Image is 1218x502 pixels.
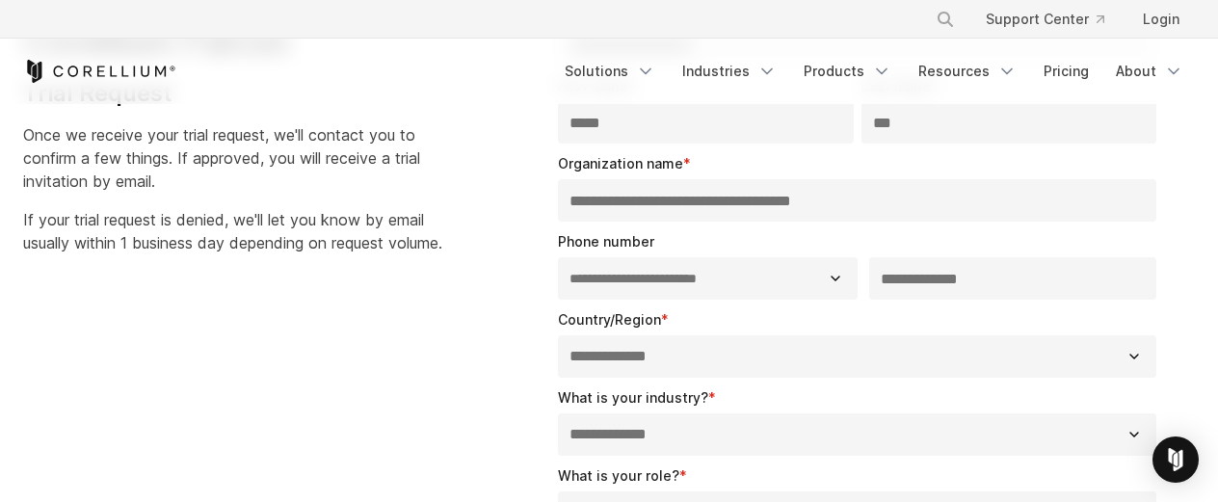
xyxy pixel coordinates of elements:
[23,60,176,83] a: Corellium Home
[671,54,788,89] a: Industries
[792,54,903,89] a: Products
[558,233,654,250] span: Phone number
[553,54,667,89] a: Solutions
[553,54,1195,89] div: Navigation Menu
[558,467,679,484] span: What is your role?
[928,2,963,37] button: Search
[558,389,708,406] span: What is your industry?
[23,210,442,252] span: If your trial request is denied, we'll let you know by email usually within 1 business day depend...
[558,155,683,172] span: Organization name
[1032,54,1100,89] a: Pricing
[558,311,661,328] span: Country/Region
[1152,436,1199,483] div: Open Intercom Messenger
[913,2,1195,37] div: Navigation Menu
[907,54,1028,89] a: Resources
[23,125,420,191] span: Once we receive your trial request, we'll contact you to confirm a few things. If approved, you w...
[1104,54,1195,89] a: About
[970,2,1120,37] a: Support Center
[1127,2,1195,37] a: Login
